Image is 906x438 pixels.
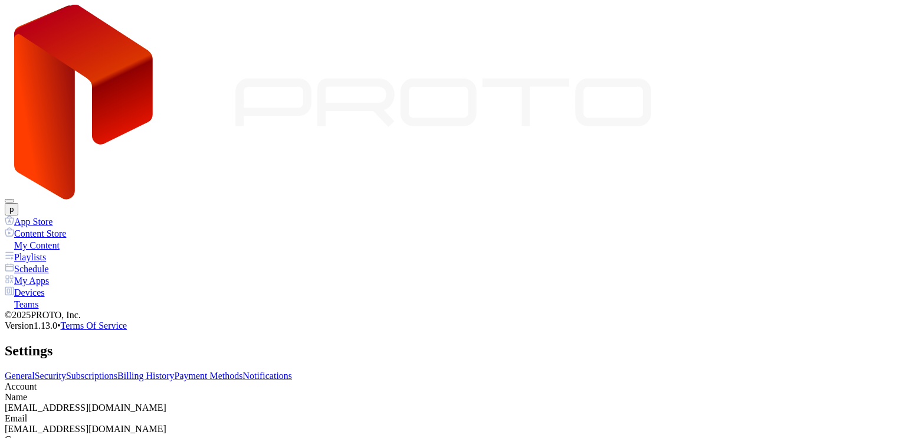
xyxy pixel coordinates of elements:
[5,321,61,331] span: Version 1.13.0 •
[5,251,901,263] a: Playlists
[5,381,901,392] div: Account
[117,371,174,381] a: Billing History
[5,413,901,424] div: Email
[5,298,901,310] a: Teams
[5,274,901,286] a: My Apps
[61,321,127,331] a: Terms Of Service
[5,286,901,298] a: Devices
[175,371,243,381] a: Payment Methods
[5,203,18,215] button: p
[5,343,901,359] h2: Settings
[5,424,901,434] div: [EMAIL_ADDRESS][DOMAIN_NAME]
[66,371,117,381] a: Subscriptions
[5,263,901,274] a: Schedule
[35,371,66,381] a: Security
[5,215,901,227] a: App Store
[5,392,901,403] div: Name
[5,403,901,413] div: [EMAIL_ADDRESS][DOMAIN_NAME]
[5,227,901,239] a: Content Store
[5,310,901,321] div: © 2025 PROTO, Inc.
[5,371,35,381] a: General
[5,239,901,251] a: My Content
[243,371,293,381] a: Notifications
